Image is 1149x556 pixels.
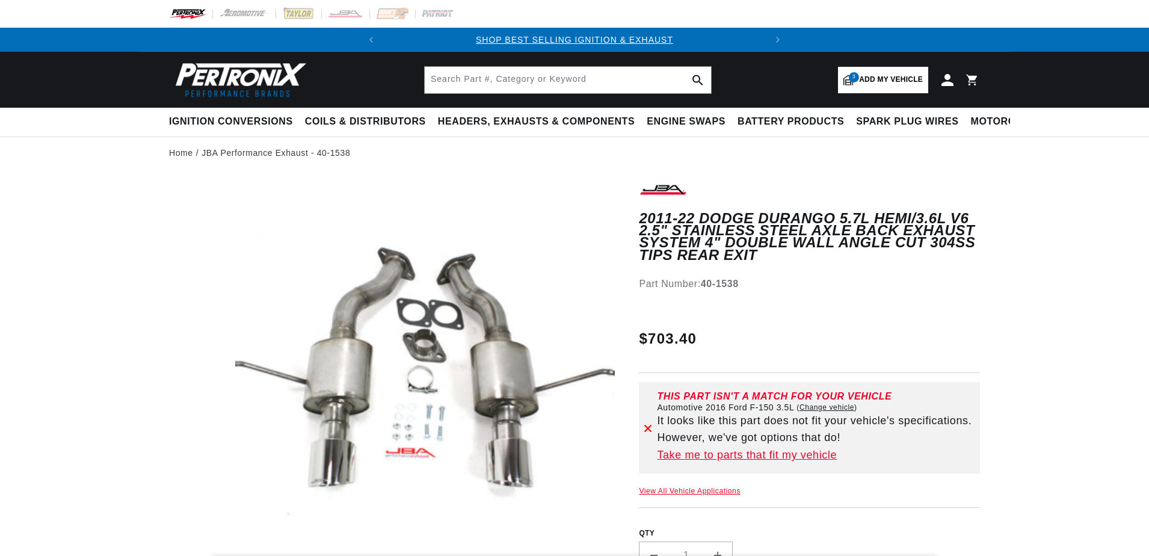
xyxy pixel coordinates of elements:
[838,67,928,93] a: 3Add my vehicle
[965,108,1049,136] summary: Motorcycle
[169,59,307,100] img: Pertronix
[856,116,958,128] span: Spark Plug Wires
[657,403,794,412] span: Automotive 2016 Ford F-150 3.5L
[425,67,711,93] input: Search Part #, Category or Keyword
[438,116,635,128] span: Headers, Exhausts & Components
[685,67,711,93] button: search button
[647,116,725,128] span: Engine Swaps
[476,35,673,45] a: SHOP BEST SELLING IGNITION & EXHAUST
[169,146,980,159] nav: breadcrumbs
[299,108,432,136] summary: Coils & Distributors
[169,146,193,159] a: Home
[766,28,790,52] button: Translation missing: en.sections.announcements.next_announcement
[383,33,766,46] div: 1 of 2
[139,28,1010,52] slideshow-component: Translation missing: en.sections.announcements.announcement_bar
[169,116,293,128] span: Ignition Conversions
[639,328,697,350] span: $703.40
[202,146,350,159] a: JBA Performance Exhaust - 40-1538
[639,528,980,539] label: QTY
[850,108,964,136] summary: Spark Plug Wires
[305,116,426,128] span: Coils & Distributors
[732,108,850,136] summary: Battery Products
[639,487,741,495] a: View All Vehicle Applications
[639,276,980,292] div: Part Number:
[657,446,975,464] a: Take me to parts that fit my vehicle
[657,392,975,401] div: This part isn't a match for your vehicle
[432,108,641,136] summary: Headers, Exhausts & Components
[639,212,980,262] h1: 2011-22 Dodge Durango 5.7L Hemi/3.6L V6 2.5" Stainless Steel Axle Back Exhaust System 4" Double W...
[169,108,299,136] summary: Ignition Conversions
[359,28,383,52] button: Translation missing: en.sections.announcements.previous_announcement
[641,108,732,136] summary: Engine Swaps
[657,412,975,447] p: It looks like this part does not fit your vehicle's specifications. However, we've got options th...
[738,116,844,128] span: Battery Products
[859,74,923,85] span: Add my vehicle
[849,72,859,82] span: 3
[796,403,857,412] a: Change vehicle
[383,33,766,46] div: Announcement
[701,279,739,289] strong: 40-1538
[971,116,1043,128] span: Motorcycle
